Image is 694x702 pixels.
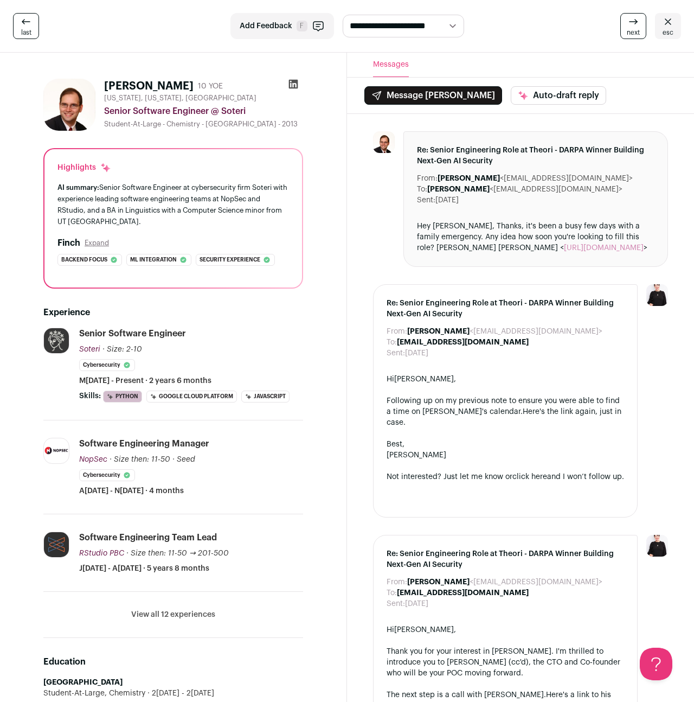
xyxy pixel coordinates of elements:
[405,348,428,359] dd: [DATE]
[427,186,490,193] b: [PERSON_NAME]
[131,609,215,620] button: View all 12 experiences
[79,486,184,496] span: A[DATE] - N[DATE] · 4 months
[407,577,602,588] dd: <[EMAIL_ADDRESS][DOMAIN_NAME]>
[438,173,633,184] dd: <[EMAIL_ADDRESS][DOMAIN_NAME]>
[435,195,459,206] dd: [DATE]
[387,450,624,461] div: [PERSON_NAME]
[43,306,303,319] h2: Experience
[387,624,624,635] div: Hi[PERSON_NAME],
[79,469,135,481] li: Cybersecurity
[61,254,107,265] span: Backend focus
[438,175,500,182] b: [PERSON_NAME]
[104,94,256,103] span: [US_STATE], [US_STATE], [GEOGRAPHIC_DATA]
[405,598,428,609] dd: [DATE]
[407,328,470,335] b: [PERSON_NAME]
[646,284,668,306] img: 9240684-medium_jpg
[417,145,654,167] span: Re: Senior Engineering Role at Theori - DARPA Winner Building Next-Gen AI Security
[85,239,109,247] button: Expand
[627,28,640,37] span: next
[172,454,175,465] span: ·
[397,589,529,597] b: [EMAIL_ADDRESS][DOMAIN_NAME]
[43,679,123,686] strong: [GEOGRAPHIC_DATA]
[200,254,260,265] span: Security experience
[79,456,107,463] span: NopSec
[44,328,69,353] img: 8927cd1a910e9585c98680ccab03cf75ab46434286e32af8dc0554855ed87a66.jpg
[387,588,397,598] dt: To:
[417,173,438,184] dt: From:
[130,254,177,265] span: Ml integration
[145,688,214,699] span: 2[DATE] - 2[DATE]
[387,337,397,348] dt: To:
[511,86,606,105] button: Auto-draft reply
[387,395,624,428] div: Following up on my previous note to ensure you were able to find a time on [PERSON_NAME]'s calendar.
[79,532,217,544] div: Software Engineering Team Lead
[104,120,303,129] div: Student-At-Large - Chemistry - [GEOGRAPHIC_DATA] - 2013
[79,346,100,353] span: Soteri
[126,550,229,557] span: · Size then: 11-50 → 201-500
[387,598,405,609] dt: Sent:
[79,438,209,450] div: Software Engineering Manager
[79,391,101,401] span: Skills:
[43,688,303,699] div: Student-At-Large, Chemistry
[241,391,290,403] li: JavaScript
[512,473,547,481] a: click here
[177,456,195,463] span: Seed
[104,105,303,118] div: Senior Software Engineer @ Soteri
[57,182,289,228] div: Senior Software Engineer at cybersecurity firm Soteri with experience leading software engineerin...
[102,346,142,353] span: · Size: 2-10
[103,391,142,403] li: Python
[79,375,211,386] span: M[DATE] - Present · 2 years 6 months
[364,86,502,105] button: Message [PERSON_NAME]
[110,456,170,463] span: · Size then: 11-50
[387,298,624,320] span: Re: Senior Engineering Role at Theori - DARPA Winner Building Next-Gen AI Security
[44,446,69,455] img: 96e2b96aa569a8a1520f316fa8e7c2556bf179822e61062bb2c29d52b21935cd.jpg
[417,221,654,253] div: Hey [PERSON_NAME], Thanks, it's been a busy few days with a family emergency. Any idea how soon y...
[564,244,644,252] a: [URL][DOMAIN_NAME]
[13,13,39,39] a: last
[387,326,407,337] dt: From:
[387,646,624,679] div: Thank you for your interest in [PERSON_NAME]. I'm thrilled to introduce you to [PERSON_NAME] (cc'...
[230,13,334,39] button: Add Feedback F
[79,550,124,557] span: RStudio PBC
[79,328,186,340] div: Senior Software Engineer
[417,184,427,195] dt: To:
[57,184,99,191] span: AI summary:
[297,21,307,31] span: F
[407,578,470,586] b: [PERSON_NAME]
[646,535,668,557] img: 9240684-medium_jpg
[620,13,646,39] a: next
[387,348,405,359] dt: Sent:
[373,53,409,77] button: Messages
[79,359,135,371] li: Cybersecurity
[387,471,624,482] div: Not interested? Just let me know or and I won’t follow up.
[146,391,237,403] li: Google Cloud Platform
[44,532,69,557] img: 8854f4ea8f37010dddc49698eed59603788ecc8e41cca06cac6f8850e70d8f83.jpg
[104,79,194,94] h1: [PERSON_NAME]
[240,21,292,31] span: Add Feedback
[57,237,80,250] h2: Finch
[373,131,395,153] img: d7a7845d6d993e683ee7d2bc9ddabcaa618680b9aafb1f4fd84f53859f5ef0b4.jpg
[43,79,95,131] img: d7a7845d6d993e683ee7d2bc9ddabcaa618680b9aafb1f4fd84f53859f5ef0b4.jpg
[21,28,31,37] span: last
[387,439,624,450] div: Best,
[397,339,529,346] b: [EMAIL_ADDRESS][DOMAIN_NAME]
[407,326,602,337] dd: <[EMAIL_ADDRESS][DOMAIN_NAME]>
[387,577,407,588] dt: From:
[387,548,624,570] span: Re: Senior Engineering Role at Theori - DARPA Winner Building Next-Gen AI Security
[417,195,435,206] dt: Sent:
[43,655,303,668] h2: Education
[387,374,624,385] div: Hi[PERSON_NAME],
[198,81,223,92] div: 10 YOE
[79,563,209,574] span: J[DATE] - A[DATE] · 5 years 8 months
[655,13,681,39] a: esc
[57,162,111,173] div: Highlights
[663,28,673,37] span: esc
[640,648,672,680] iframe: Help Scout Beacon - Open
[427,184,622,195] dd: <[EMAIL_ADDRESS][DOMAIN_NAME]>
